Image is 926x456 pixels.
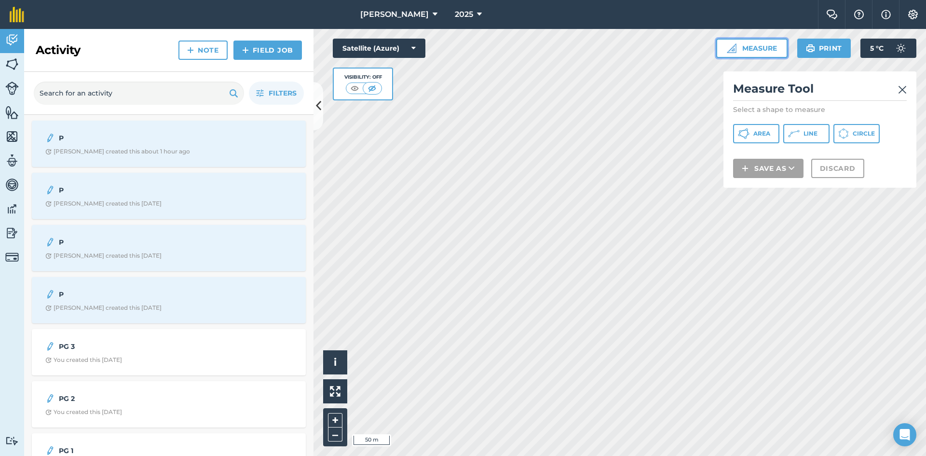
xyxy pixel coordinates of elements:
[59,185,212,195] strong: P
[45,149,52,155] img: Clock with arrow pointing clockwise
[38,387,300,422] a: PG 2Clock with arrow pointing clockwiseYou created this [DATE]
[5,202,19,216] img: svg+xml;base64,PD94bWwgdmVyc2lvbj0iMS4wIiBlbmNvZGluZz0idXRmLTgiPz4KPCEtLSBHZW5lcmF0b3I6IEFkb2JlIE...
[178,41,228,60] a: Note
[733,105,907,114] p: Select a shape to measure
[38,231,300,265] a: PClock with arrow pointing clockwise[PERSON_NAME] created this [DATE]
[716,39,788,58] button: Measure
[5,153,19,168] img: svg+xml;base64,PD94bWwgdmVyc2lvbj0iMS4wIiBlbmNvZGluZz0idXRmLTgiPz4KPCEtLSBHZW5lcmF0b3I6IEFkb2JlIE...
[38,179,300,213] a: PClock with arrow pointing clockwise[PERSON_NAME] created this [DATE]
[5,33,19,47] img: svg+xml;base64,PD94bWwgdmVyc2lvbj0iMS4wIiBlbmNvZGluZz0idXRmLTgiPz4KPCEtLSBHZW5lcmF0b3I6IEFkb2JlIE...
[59,341,212,352] strong: PG 3
[806,42,815,54] img: svg+xml;base64,PHN2ZyB4bWxucz0iaHR0cDovL3d3dy53My5vcmcvMjAwMC9zdmciIHdpZHRoPSIxOSIgaGVpZ2h0PSIyNC...
[898,84,907,96] img: svg+xml;base64,PHN2ZyB4bWxucz0iaHR0cDovL3d3dy53My5vcmcvMjAwMC9zdmciIHdpZHRoPSIyMiIgaGVpZ2h0PSIzMC...
[5,129,19,144] img: svg+xml;base64,PHN2ZyB4bWxucz0iaHR0cDovL3d3dy53My5vcmcvMjAwMC9zdmciIHdpZHRoPSI1NiIgaGVpZ2h0PSI2MC...
[45,408,122,416] div: You created this [DATE]
[742,163,749,174] img: svg+xml;base64,PHN2ZyB4bWxucz0iaHR0cDovL3d3dy53My5vcmcvMjAwMC9zdmciIHdpZHRoPSIxNCIgaGVpZ2h0PSIyNC...
[233,41,302,60] a: Field Job
[733,159,803,178] button: Save as
[323,350,347,374] button: i
[853,10,865,19] img: A question mark icon
[733,81,907,101] h2: Measure Tool
[455,9,473,20] span: 2025
[249,82,304,105] button: Filters
[59,289,212,300] strong: P
[38,335,300,370] a: PG 3Clock with arrow pointing clockwiseYou created this [DATE]
[45,305,52,311] img: Clock with arrow pointing clockwise
[59,237,212,248] strong: P
[5,250,19,264] img: svg+xml;base64,PD94bWwgdmVyc2lvbj0iMS4wIiBlbmNvZGluZz0idXRmLTgiPz4KPCEtLSBHZW5lcmF0b3I6IEFkb2JlIE...
[360,9,429,20] span: [PERSON_NAME]
[59,393,212,404] strong: PG 2
[45,356,122,364] div: You created this [DATE]
[38,126,300,161] a: PClock with arrow pointing clockwise[PERSON_NAME] created this about 1 hour ago
[893,423,916,446] div: Open Intercom Messenger
[45,236,55,248] img: svg+xml;base64,PD94bWwgdmVyc2lvbj0iMS4wIiBlbmNvZGluZz0idXRmLTgiPz4KPCEtLSBHZW5lcmF0b3I6IEFkb2JlIE...
[5,436,19,445] img: svg+xml;base64,PD94bWwgdmVyc2lvbj0iMS4wIiBlbmNvZGluZz0idXRmLTgiPz4KPCEtLSBHZW5lcmF0b3I6IEFkb2JlIE...
[803,130,817,138] span: Line
[45,393,55,404] img: svg+xml;base64,PD94bWwgdmVyc2lvbj0iMS4wIiBlbmNvZGluZz0idXRmLTgiPz4KPCEtLSBHZW5lcmF0b3I6IEFkb2JlIE...
[269,88,297,98] span: Filters
[59,445,212,456] strong: PG 1
[45,357,52,363] img: Clock with arrow pointing clockwise
[45,341,55,352] img: svg+xml;base64,PD94bWwgdmVyc2lvbj0iMS4wIiBlbmNvZGluZz0idXRmLTgiPz4KPCEtLSBHZW5lcmF0b3I6IEFkb2JlIE...
[366,83,378,93] img: svg+xml;base64,PHN2ZyB4bWxucz0iaHR0cDovL3d3dy53My5vcmcvMjAwMC9zdmciIHdpZHRoPSI1MCIgaGVpZ2h0PSI0MC...
[45,200,162,207] div: [PERSON_NAME] created this [DATE]
[330,386,340,397] img: Four arrows, one pointing top left, one top right, one bottom right and the last bottom left
[328,428,342,442] button: –
[826,10,838,19] img: Two speech bubbles overlapping with the left bubble in the forefront
[229,87,238,99] img: svg+xml;base64,PHN2ZyB4bWxucz0iaHR0cDovL3d3dy53My5vcmcvMjAwMC9zdmciIHdpZHRoPSIxOSIgaGVpZ2h0PSIyNC...
[45,253,52,259] img: Clock with arrow pointing clockwise
[860,39,916,58] button: 5 °C
[38,283,300,318] a: PClock with arrow pointing clockwise[PERSON_NAME] created this [DATE]
[45,409,52,415] img: Clock with arrow pointing clockwise
[5,82,19,95] img: svg+xml;base64,PD94bWwgdmVyc2lvbj0iMS4wIiBlbmNvZGluZz0idXRmLTgiPz4KPCEtLSBHZW5lcmF0b3I6IEFkb2JlIE...
[334,356,337,368] span: i
[907,10,919,19] img: A cog icon
[45,289,55,300] img: svg+xml;base64,PD94bWwgdmVyc2lvbj0iMS4wIiBlbmNvZGluZz0idXRmLTgiPz4KPCEtLSBHZW5lcmF0b3I6IEFkb2JlIE...
[34,82,244,105] input: Search for an activity
[811,159,864,178] button: Discard
[45,148,190,155] div: [PERSON_NAME] created this about 1 hour ago
[36,42,81,58] h2: Activity
[5,178,19,192] img: svg+xml;base64,PD94bWwgdmVyc2lvbj0iMS4wIiBlbmNvZGluZz0idXRmLTgiPz4KPCEtLSBHZW5lcmF0b3I6IEFkb2JlIE...
[45,184,55,196] img: svg+xml;base64,PD94bWwgdmVyc2lvbj0iMS4wIiBlbmNvZGluZz0idXRmLTgiPz4KPCEtLSBHZW5lcmF0b3I6IEFkb2JlIE...
[45,132,55,144] img: svg+xml;base64,PD94bWwgdmVyc2lvbj0iMS4wIiBlbmNvZGluZz0idXRmLTgiPz4KPCEtLSBHZW5lcmF0b3I6IEFkb2JlIE...
[727,43,736,53] img: Ruler icon
[328,413,342,428] button: +
[5,105,19,120] img: svg+xml;base64,PHN2ZyB4bWxucz0iaHR0cDovL3d3dy53My5vcmcvMjAwMC9zdmciIHdpZHRoPSI1NiIgaGVpZ2h0PSI2MC...
[45,304,162,312] div: [PERSON_NAME] created this [DATE]
[833,124,880,143] button: Circle
[753,130,770,138] span: Area
[333,39,425,58] button: Satellite (Azure)
[733,124,779,143] button: Area
[797,39,851,58] button: Print
[59,133,212,143] strong: P
[5,57,19,71] img: svg+xml;base64,PHN2ZyB4bWxucz0iaHR0cDovL3d3dy53My5vcmcvMjAwMC9zdmciIHdpZHRoPSI1NiIgaGVpZ2h0PSI2MC...
[853,130,875,138] span: Circle
[45,201,52,207] img: Clock with arrow pointing clockwise
[344,73,382,81] div: Visibility: Off
[891,39,911,58] img: svg+xml;base64,PD94bWwgdmVyc2lvbj0iMS4wIiBlbmNvZGluZz0idXRmLTgiPz4KPCEtLSBHZW5lcmF0b3I6IEFkb2JlIE...
[783,124,830,143] button: Line
[349,83,361,93] img: svg+xml;base64,PHN2ZyB4bWxucz0iaHR0cDovL3d3dy53My5vcmcvMjAwMC9zdmciIHdpZHRoPSI1MCIgaGVpZ2h0PSI0MC...
[881,9,891,20] img: svg+xml;base64,PHN2ZyB4bWxucz0iaHR0cDovL3d3dy53My5vcmcvMjAwMC9zdmciIHdpZHRoPSIxNyIgaGVpZ2h0PSIxNy...
[5,226,19,240] img: svg+xml;base64,PD94bWwgdmVyc2lvbj0iMS4wIiBlbmNvZGluZz0idXRmLTgiPz4KPCEtLSBHZW5lcmF0b3I6IEFkb2JlIE...
[45,252,162,260] div: [PERSON_NAME] created this [DATE]
[187,44,194,56] img: svg+xml;base64,PHN2ZyB4bWxucz0iaHR0cDovL3d3dy53My5vcmcvMjAwMC9zdmciIHdpZHRoPSIxNCIgaGVpZ2h0PSIyNC...
[242,44,249,56] img: svg+xml;base64,PHN2ZyB4bWxucz0iaHR0cDovL3d3dy53My5vcmcvMjAwMC9zdmciIHdpZHRoPSIxNCIgaGVpZ2h0PSIyNC...
[10,7,24,22] img: fieldmargin Logo
[870,39,884,58] span: 5 ° C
